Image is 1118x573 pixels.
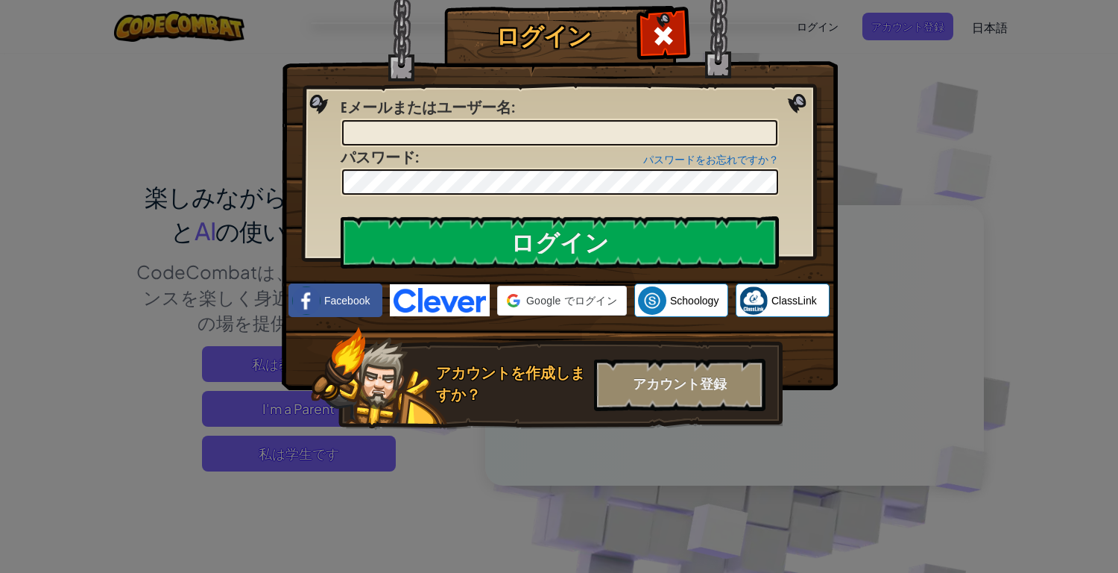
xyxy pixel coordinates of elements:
h1: ログイン [448,23,638,49]
img: clever-logo-blue.png [390,284,490,316]
span: Schoology [670,293,719,308]
img: facebook_small.png [292,286,320,315]
div: Google でログイン [497,286,627,316]
label: : [341,97,515,119]
span: Eメールまたはユーザー名 [341,97,511,117]
img: schoology.png [638,286,666,315]
div: アカウントを作成しますか？ [436,363,585,405]
span: パスワード [341,147,415,167]
label: : [341,147,419,169]
span: ClassLink [771,293,817,308]
span: Google でログイン [526,293,617,308]
input: ログイン [341,216,779,269]
div: アカウント登録 [594,359,765,411]
img: classlink-logo-small.png [739,286,768,315]
span: Facebook [324,293,370,308]
a: パスワードをお忘れですか？ [643,154,779,166]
